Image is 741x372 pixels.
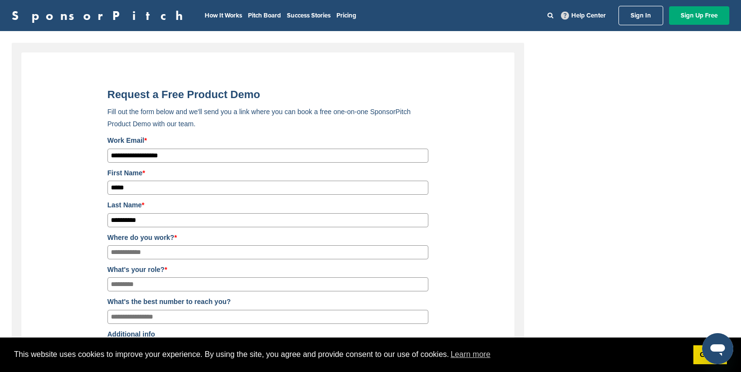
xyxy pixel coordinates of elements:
label: Additional info [107,329,428,339]
label: What's your role? [107,264,428,275]
span: This website uses cookies to improve your experience. By using the site, you agree and provide co... [14,347,686,362]
a: dismiss cookie message [693,345,727,365]
a: Sign Up Free [669,6,729,25]
p: Fill out the form below and we'll send you a link where you can book a free one-on-one SponsorPit... [107,106,428,130]
label: Work Email [107,135,428,146]
a: Pricing [336,12,356,19]
a: How It Works [205,12,242,19]
label: What's the best number to reach you? [107,296,428,307]
h2: Request a Free Product Demo [107,88,428,101]
label: Last Name [107,200,428,210]
a: learn more about cookies [449,347,492,362]
iframe: Button to launch messaging window [702,333,733,364]
label: First Name [107,168,428,178]
a: Help Center [559,10,608,21]
a: Pitch Board [248,12,281,19]
a: Success Stories [287,12,331,19]
a: SponsorPitch [12,9,189,22]
a: Sign In [618,6,663,25]
label: Where do you work? [107,232,428,243]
